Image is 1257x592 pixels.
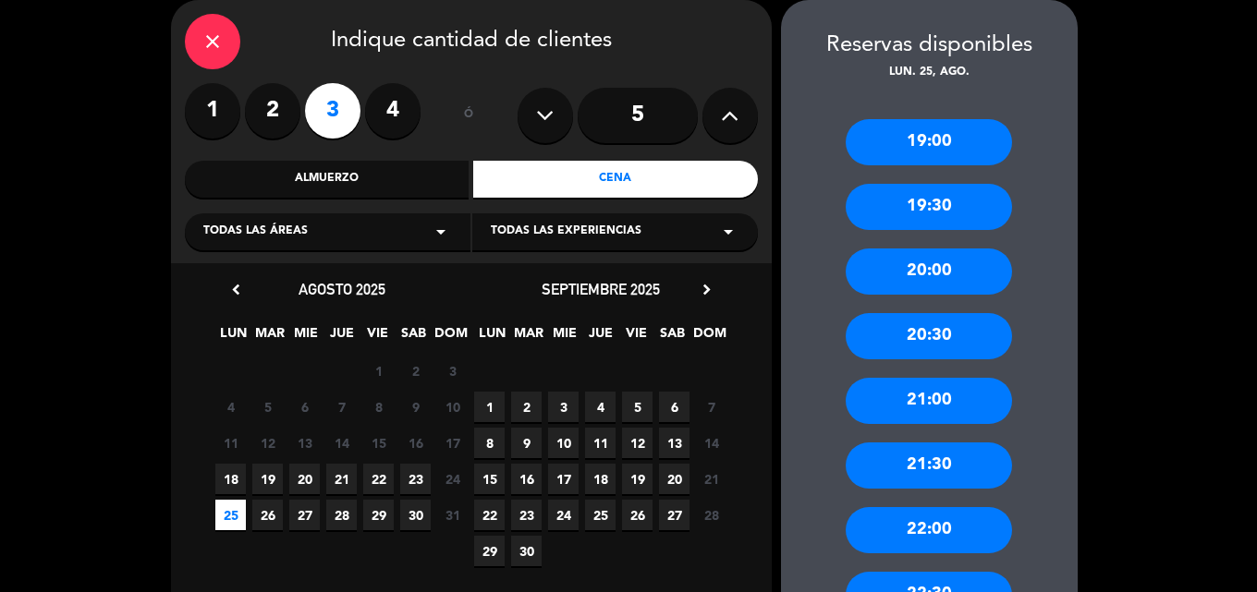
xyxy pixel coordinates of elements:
span: 28 [696,500,726,530]
span: 26 [252,500,283,530]
span: 28 [326,500,357,530]
i: chevron_left [226,280,246,299]
label: 3 [305,83,360,139]
span: 17 [437,428,468,458]
div: 21:00 [846,378,1012,424]
span: 21 [326,464,357,494]
span: 15 [363,428,394,458]
i: chevron_right [697,280,716,299]
span: 19 [252,464,283,494]
span: 21 [696,464,726,494]
span: Todas las áreas [203,223,308,241]
span: 17 [548,464,579,494]
span: agosto 2025 [299,280,385,298]
span: 23 [400,464,431,494]
span: 24 [548,500,579,530]
span: 22 [474,500,505,530]
div: 19:00 [846,119,1012,165]
span: 8 [474,428,505,458]
span: 23 [511,500,542,530]
label: 2 [245,83,300,139]
div: 19:30 [846,184,1012,230]
span: 4 [215,392,246,422]
span: 8 [363,392,394,422]
span: 25 [585,500,616,530]
span: 7 [326,392,357,422]
label: 1 [185,83,240,139]
span: MIE [549,322,580,353]
span: 10 [548,428,579,458]
span: 10 [437,392,468,422]
span: septiembre 2025 [542,280,660,298]
span: DOM [693,322,724,353]
span: 14 [696,428,726,458]
span: 27 [659,500,690,530]
span: 7 [696,392,726,422]
span: 30 [511,536,542,566]
div: 21:30 [846,442,1012,489]
span: DOM [434,322,465,353]
div: Indique cantidad de clientes [185,14,758,69]
span: 9 [511,428,542,458]
span: VIE [362,322,393,353]
span: 25 [215,500,246,530]
span: 13 [289,428,320,458]
i: arrow_drop_down [430,221,452,243]
span: JUE [326,322,357,353]
span: 12 [252,428,283,458]
span: MIE [290,322,321,353]
i: close [201,30,224,53]
span: 14 [326,428,357,458]
i: arrow_drop_down [717,221,739,243]
span: 11 [215,428,246,458]
div: 20:00 [846,248,1012,295]
span: 5 [252,392,283,422]
span: 29 [474,536,505,566]
span: 16 [511,464,542,494]
span: 12 [622,428,653,458]
div: 20:30 [846,313,1012,359]
span: 16 [400,428,431,458]
span: 4 [585,392,616,422]
span: 27 [289,500,320,530]
span: 30 [400,500,431,530]
span: 9 [400,392,431,422]
span: 6 [659,392,690,422]
span: 3 [437,356,468,386]
span: 11 [585,428,616,458]
div: Reservas disponibles [781,28,1078,64]
span: MAR [513,322,543,353]
span: 15 [474,464,505,494]
div: ó [439,83,499,148]
span: 20 [289,464,320,494]
div: Almuerzo [185,161,470,198]
span: 1 [363,356,394,386]
span: MAR [254,322,285,353]
span: 2 [400,356,431,386]
span: 29 [363,500,394,530]
span: SAB [657,322,688,353]
span: 2 [511,392,542,422]
span: 13 [659,428,690,458]
span: 18 [215,464,246,494]
span: 6 [289,392,320,422]
span: 5 [622,392,653,422]
div: lun. 25, ago. [781,64,1078,82]
span: 24 [437,464,468,494]
span: 26 [622,500,653,530]
label: 4 [365,83,421,139]
span: 1 [474,392,505,422]
span: 19 [622,464,653,494]
div: Cena [473,161,758,198]
span: 20 [659,464,690,494]
span: SAB [398,322,429,353]
span: 3 [548,392,579,422]
span: 22 [363,464,394,494]
div: 22:00 [846,507,1012,553]
span: LUN [218,322,249,353]
span: LUN [477,322,507,353]
span: 18 [585,464,616,494]
span: Todas las experiencias [491,223,641,241]
span: VIE [621,322,652,353]
span: 31 [437,500,468,530]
